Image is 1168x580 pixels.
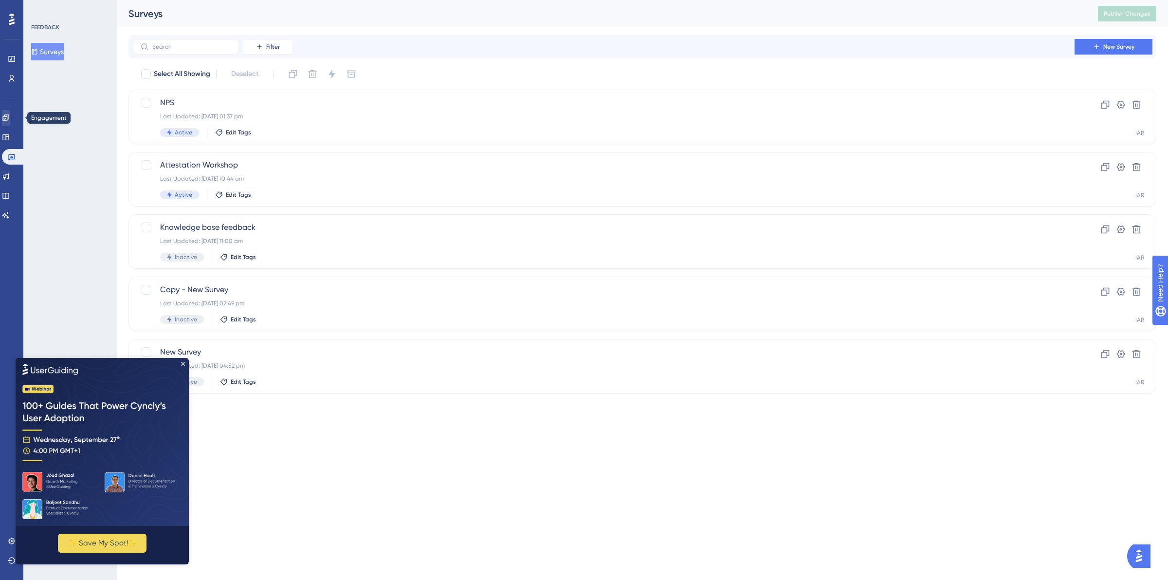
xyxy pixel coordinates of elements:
div: IAR [1135,191,1144,199]
div: IAR [1135,316,1144,324]
div: Last Updated: [DATE] 04:52 pm [160,362,1047,370]
button: Edit Tags [220,316,256,323]
span: Knowledge base feedback [160,222,1047,233]
div: Close Preview [165,4,169,8]
span: Publish Changes [1104,10,1150,18]
input: Search [152,43,231,50]
div: IAR [1135,378,1144,386]
div: IAR [1135,254,1144,262]
button: Surveys [31,43,64,60]
div: Last Updated: [DATE] 01:37 pm [160,112,1047,120]
iframe: UserGuiding AI Assistant Launcher [1127,542,1156,571]
div: Last Updated: [DATE] 11:00 am [160,237,1047,245]
div: Last Updated: [DATE] 02:49 pm [160,299,1047,307]
span: Edit Tags [231,378,256,386]
span: Copy - New Survey [160,284,1047,296]
span: Edit Tags [231,316,256,323]
button: Edit Tags [220,378,256,386]
span: Attestation Workshop [160,159,1047,171]
span: Need Help? [23,2,61,14]
button: ✨ Save My Spot!✨ [42,176,131,195]
span: Filter [266,43,280,51]
span: Select All Showing [154,68,210,80]
button: Edit Tags [215,129,251,136]
button: Edit Tags [220,253,256,261]
span: Edit Tags [226,191,251,199]
span: Inactive [175,316,197,323]
button: Filter [243,39,292,55]
span: Active [175,191,192,199]
span: NPS [160,97,1047,109]
span: Inactive [175,253,197,261]
span: Edit Tags [226,129,251,136]
button: Deselect [222,65,267,83]
span: New Survey [160,346,1047,358]
button: Publish Changes [1098,6,1156,21]
div: FEEDBACK [31,23,59,31]
div: IAR [1135,129,1144,137]
span: New Survey [1103,43,1134,51]
div: Surveys [128,7,1074,20]
div: Last Updated: [DATE] 10:44 am [160,175,1047,183]
span: Deselect [231,68,258,80]
button: New Survey [1075,39,1152,55]
button: Edit Tags [215,191,251,199]
span: Active [175,129,192,136]
span: Edit Tags [231,253,256,261]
